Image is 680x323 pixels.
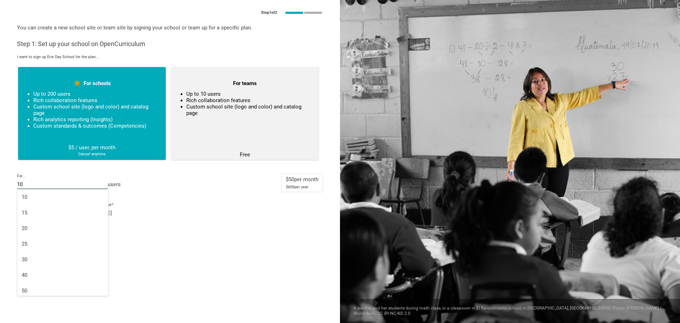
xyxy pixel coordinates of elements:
[180,151,310,158] div: Free
[186,91,310,97] li: Up to 10 users
[17,40,323,48] h3: Step 1: Set up your school on OpenCurriculum
[180,76,310,91] div: For teams
[33,104,157,116] li: Custom school site (logo and color) and catalog page
[27,151,157,158] div: Cancel anytime
[33,123,157,129] li: Custom standards & outcomes (Competencies)
[17,55,323,60] div: I want to sign up Erie Day School for the plan...
[286,184,318,191] div: $ 600 per year
[17,181,121,188] div: users
[17,24,262,31] p: You can create a new school site or team site by signing your school or team up for a specific plan.
[17,174,121,179] div: For...
[33,91,157,97] li: Up to 200 users
[33,116,157,123] li: Rich analytics reporting (Insights)
[186,104,310,116] li: Custom school site (logo and color) and catalog page
[171,67,319,160] button: For teamsUp to 10 usersRich collaboration featuresCustom school site (logo and color) and catalog...
[186,97,310,104] li: Rich collaboration features
[33,97,157,104] li: Rich collaboration features
[261,10,277,15] div: Step 1 of 2
[286,175,318,184] div: $ 50 per month
[17,210,323,218] div: https:// .[DOMAIN_NAME]
[27,144,157,151] div: $5 / user, per month
[17,181,108,189] input: number of users (teachers + admins)
[17,202,323,207] div: What short URL would you like the school site to have?
[340,299,680,323] div: A teacher and her students during math class, in a classroom in El Renacimiento school, in [GEOGR...
[18,67,166,160] button: For schoolsUp to 200 usersRich collaboration featuresCustom school site (logo and color) and cata...
[22,194,104,201] div: 10
[27,76,157,91] div: For schools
